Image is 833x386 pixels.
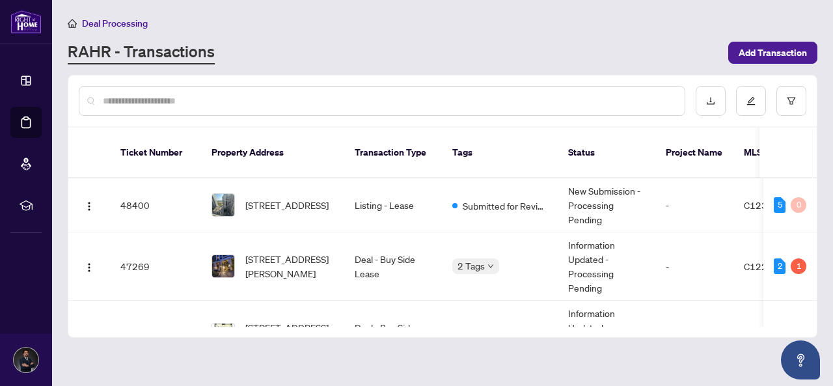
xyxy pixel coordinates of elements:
td: Information Updated - Processing Pending [558,301,655,369]
button: Open asap [781,340,820,379]
span: [STREET_ADDRESS][PERSON_NAME] [245,252,334,281]
a: RAHR - Transactions [68,41,215,64]
th: Status [558,128,655,178]
img: Profile Icon [14,348,38,372]
td: Deal - Buy Side Lease [344,301,442,369]
span: edit [746,96,756,105]
span: home [68,19,77,28]
div: 1 [791,258,806,274]
span: down [487,263,494,269]
td: - [655,178,733,232]
div: 0 [791,197,806,213]
td: 42041 [110,301,201,369]
img: thumbnail-img [212,324,234,346]
img: Logo [84,262,94,273]
th: Project Name [655,128,733,178]
th: MLS # [733,128,812,178]
button: Logo [79,256,100,277]
button: filter [776,86,806,116]
button: Logo [79,324,100,345]
button: Add Transaction [728,42,817,64]
span: Deal Processing [82,18,148,29]
span: 2 Tags [457,258,485,273]
span: C12339373 [744,199,797,211]
th: Property Address [201,128,344,178]
div: 2 [774,258,785,274]
td: - [655,301,733,369]
span: C12261192 [744,260,797,272]
td: Information Updated - Processing Pending [558,232,655,301]
span: Submitted for Review [463,199,547,213]
td: Deal - Buy Side Lease [344,232,442,301]
img: thumbnail-img [212,255,234,277]
td: - [655,232,733,301]
img: Logo [84,201,94,212]
th: Tags [442,128,558,178]
span: filter [787,96,796,105]
span: download [706,96,715,105]
button: Logo [79,195,100,215]
span: [STREET_ADDRESS] [245,198,329,212]
td: New Submission - Processing Pending [558,178,655,232]
span: Add Transaction [739,42,807,63]
button: edit [736,86,766,116]
span: [STREET_ADDRESS][PERSON_NAME] [245,320,334,349]
td: 48400 [110,178,201,232]
img: logo [10,10,42,34]
button: download [696,86,726,116]
th: Ticket Number [110,128,201,178]
td: 47269 [110,232,201,301]
td: Listing - Lease [344,178,442,232]
div: 5 [774,197,785,213]
th: Transaction Type [344,128,442,178]
img: thumbnail-img [212,194,234,216]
